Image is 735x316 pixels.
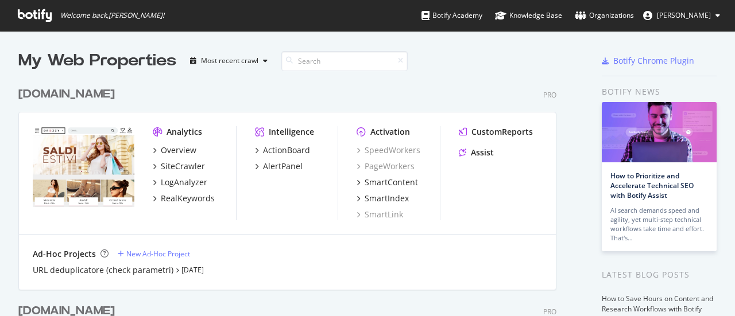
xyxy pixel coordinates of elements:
[161,177,207,188] div: LogAnalyzer
[421,10,482,21] div: Botify Academy
[357,193,409,204] a: SmartIndex
[118,249,190,259] a: New Ad-Hoc Project
[357,145,420,156] a: SpeedWorkers
[255,145,310,156] a: ActionBoard
[33,248,96,260] div: Ad-Hoc Projects
[357,177,418,188] a: SmartContent
[255,161,303,172] a: AlertPanel
[201,57,258,64] div: Most recent crawl
[153,145,196,156] a: Overview
[167,126,202,138] div: Analytics
[269,126,314,138] div: Intelligence
[161,193,215,204] div: RealKeywords
[365,177,418,188] div: SmartContent
[370,126,410,138] div: Activation
[60,11,164,20] span: Welcome back, [PERSON_NAME] !
[181,265,204,275] a: [DATE]
[634,6,729,25] button: [PERSON_NAME]
[602,55,694,67] a: Botify Chrome Plugin
[459,147,494,158] a: Assist
[365,193,409,204] div: SmartIndex
[543,90,556,100] div: Pro
[357,209,403,220] a: SmartLink
[471,126,533,138] div: CustomReports
[610,171,694,200] a: How to Prioritize and Accelerate Technical SEO with Botify Assist
[657,10,711,20] span: Andrea Lodroni
[33,264,173,276] a: URL deduplicatore (check parametri)
[18,49,176,72] div: My Web Properties
[459,126,533,138] a: CustomReports
[33,126,134,208] img: drezzy.it
[18,86,115,103] div: [DOMAIN_NAME]
[161,161,205,172] div: SiteCrawler
[161,145,196,156] div: Overview
[185,52,272,70] button: Most recent crawl
[613,55,694,67] div: Botify Chrome Plugin
[495,10,562,21] div: Knowledge Base
[153,177,207,188] a: LogAnalyzer
[153,193,215,204] a: RealKeywords
[263,145,310,156] div: ActionBoard
[610,206,708,243] div: AI search demands speed and agility, yet multi-step technical workflows take time and effort. Tha...
[602,102,717,162] img: How to Prioritize and Accelerate Technical SEO with Botify Assist
[153,161,205,172] a: SiteCrawler
[602,268,717,281] div: Latest Blog Posts
[602,85,717,98] div: Botify news
[263,161,303,172] div: AlertPanel
[18,86,119,103] a: [DOMAIN_NAME]
[126,249,190,259] div: New Ad-Hoc Project
[357,161,415,172] a: PageWorkers
[471,147,494,158] div: Assist
[281,51,408,71] input: Search
[575,10,634,21] div: Organizations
